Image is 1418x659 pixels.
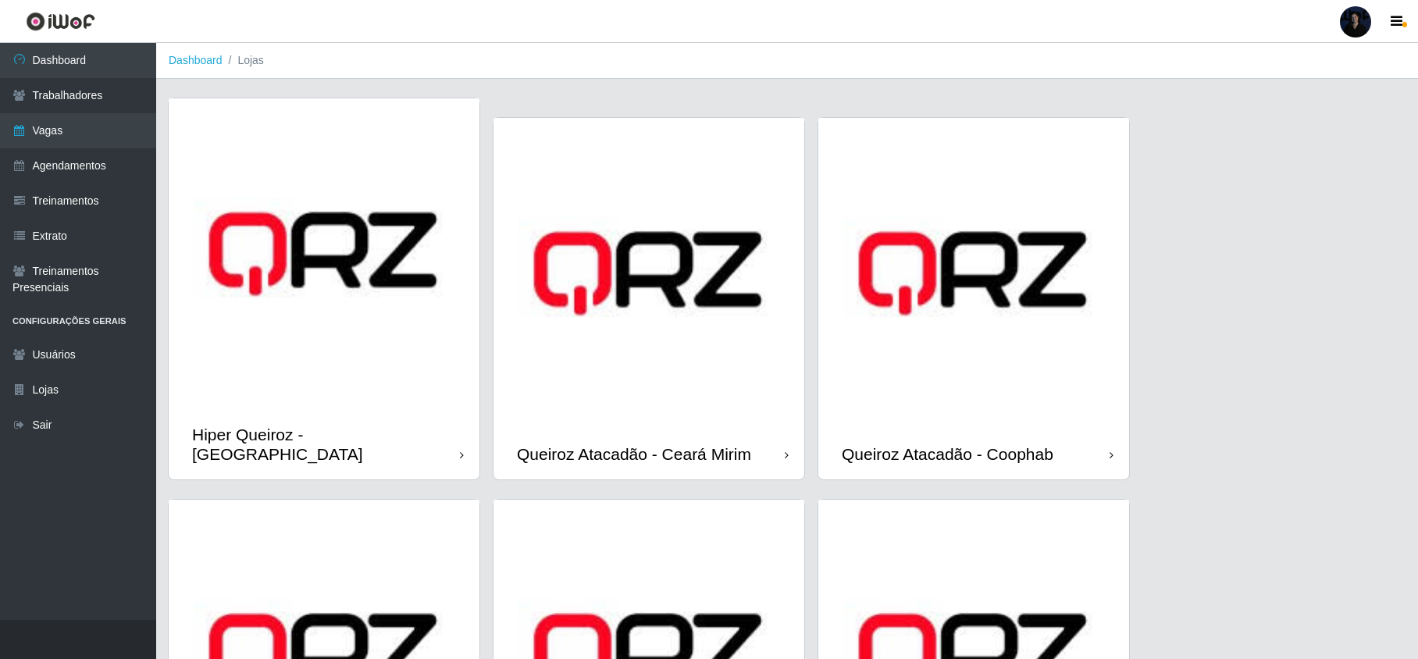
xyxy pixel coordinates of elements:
[818,118,1129,479] a: Queiroz Atacadão - Coophab
[156,43,1418,79] nav: breadcrumb
[842,444,1053,464] div: Queiroz Atacadão - Coophab
[493,118,804,429] img: cardImg
[517,444,751,464] div: Queiroz Atacadão - Ceará Mirim
[818,118,1129,429] img: cardImg
[192,425,460,464] div: Hiper Queiroz - [GEOGRAPHIC_DATA]
[169,98,479,479] a: Hiper Queiroz - [GEOGRAPHIC_DATA]
[26,12,95,31] img: CoreUI Logo
[493,118,804,479] a: Queiroz Atacadão - Ceará Mirim
[223,52,264,69] li: Lojas
[169,54,223,66] a: Dashboard
[169,98,479,409] img: cardImg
